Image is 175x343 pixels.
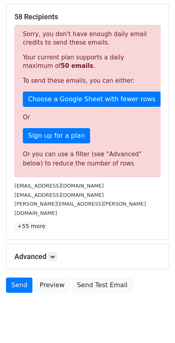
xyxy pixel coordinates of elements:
[23,113,152,122] p: Or
[34,278,70,293] a: Preview
[135,304,175,343] iframe: Chat Widget
[61,62,93,69] strong: 50 emails
[23,30,152,47] p: Sorry, you don't have enough daily email credits to send these emails.
[14,201,146,216] small: [PERSON_NAME][EMAIL_ADDRESS][PERSON_NAME][DOMAIN_NAME]
[23,128,90,143] a: Sign up for a plan
[14,221,48,231] a: +55 more
[6,278,32,293] a: Send
[14,192,104,198] small: [EMAIL_ADDRESS][DOMAIN_NAME]
[14,183,104,189] small: [EMAIL_ADDRESS][DOMAIN_NAME]
[14,12,161,21] h5: 58 Recipients
[14,252,161,261] h5: Advanced
[23,150,152,168] div: Or you can use a filter (see "Advanced" below) to reduce the number of rows
[72,278,133,293] a: Send Test Email
[23,92,161,107] a: Choose a Google Sheet with fewer rows
[23,53,152,70] p: Your current plan supports a daily maximum of .
[23,77,152,85] p: To send these emails, you can either:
